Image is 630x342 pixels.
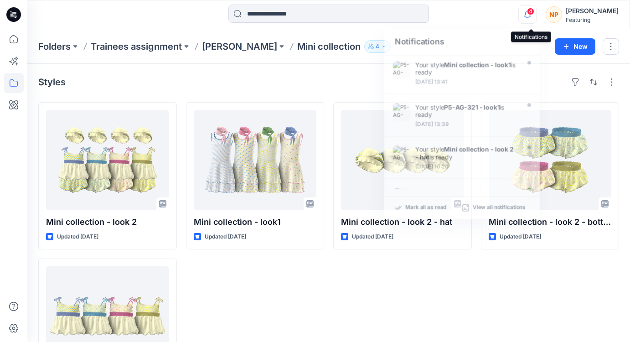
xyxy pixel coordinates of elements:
img: P5-AG-321 - look1 [393,61,411,79]
a: Folders [38,40,71,53]
strong: Mini collection - look1 [444,61,511,69]
div: Sunday, September 28, 2025 13:41 [415,79,518,85]
p: 4 [376,41,379,52]
a: Mini collection - look 2 - hat [341,110,464,210]
p: Mini collection - look 2 - bottom [489,216,612,228]
img: P5-AG-321 - look2 [393,188,411,206]
div: Featuring [566,16,619,23]
h4: Styles [38,77,66,88]
p: Mini collection [297,40,361,53]
p: View all notifications [473,204,526,212]
p: Updated [DATE] [352,232,393,242]
a: Trainees assignment [91,40,182,53]
img: P5-AG-321 - look2 [393,145,411,163]
div: NP [546,6,562,23]
div: Sunday, September 28, 2025 13:39 [415,121,518,127]
p: Updated [DATE] [57,232,98,242]
div: Notifications [384,28,540,56]
div: Your style is ready [415,145,518,161]
p: Mini collection - look1 [194,216,317,228]
img: P5-AG-321 - look1 [393,103,411,121]
a: Mini collection - look1 [194,110,317,210]
span: 4 [527,8,534,15]
strong: Mini collection - look 2 - bottom [415,188,514,203]
p: Mini collection - look 2 - hat [341,216,464,228]
div: Your style is ready [415,188,518,203]
div: Sunday, September 28, 2025 10:20 [415,163,518,170]
strong: Mini collection - look 2 - hat [415,145,514,161]
a: Mini collection - look 2 [46,110,169,210]
p: Mini collection - look 2 [46,216,169,228]
div: Your style is ready [415,61,518,76]
div: [PERSON_NAME] [566,5,619,16]
p: Updated [DATE] [205,232,246,242]
a: [PERSON_NAME] [202,40,277,53]
a: Mini collection - look 2 - bottom [489,110,612,210]
p: Updated [DATE] [500,232,541,242]
button: 4 [364,40,391,53]
button: New [555,38,595,55]
strong: P5-AG-321 - look1 [444,103,500,111]
p: Mark all as read [405,204,446,212]
div: Your style is ready [415,103,518,118]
